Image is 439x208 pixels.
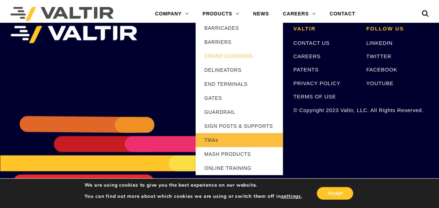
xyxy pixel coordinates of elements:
[196,63,283,77] a: DELINEATORS
[366,53,391,59] a: TWITTER
[317,187,353,200] button: Accept
[196,161,283,175] a: ONLINE TRAINING
[85,182,302,188] p: We are using cookies to give you the best experience on our website.
[196,133,283,147] a: TMAs
[10,26,137,43] img: VALTIR
[196,91,283,105] a: GATES
[196,49,283,63] a: CRASH CUSHIONS
[323,7,362,21] a: CONTACT
[196,77,283,91] a: END TERMINALS
[293,40,330,46] a: CONTACT US
[196,119,283,133] a: SIGN POSTS & SUPPORTS
[196,147,283,161] a: MASH PRODUCTS
[196,105,283,119] a: GUARDRAIL
[276,7,323,21] a: CAREERS
[293,26,356,32] h2: VALTIR
[281,193,301,200] button: settings
[196,7,246,21] a: PRODUCTS
[148,7,196,21] a: COMPANY
[293,93,336,99] a: TERMS OF USE
[10,7,114,21] img: Valtir
[293,53,321,59] a: CAREERS
[246,7,276,21] a: NEWS
[196,21,283,35] a: BARRICADES
[366,40,393,46] a: LINKEDIN
[366,26,429,32] h2: FOLLOW US
[366,80,393,86] a: YOUTUBE
[293,80,341,86] a: PRIVACY POLICY
[196,35,283,49] a: BARRIERS
[293,106,356,114] p: © Copyright 2023 Valtir, LLC. All Rights Reserved.
[85,193,302,200] p: You can find out more about which cookies we are using or switch them off in .
[293,67,319,72] a: PATENTS
[366,67,397,72] a: FACEBOOK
